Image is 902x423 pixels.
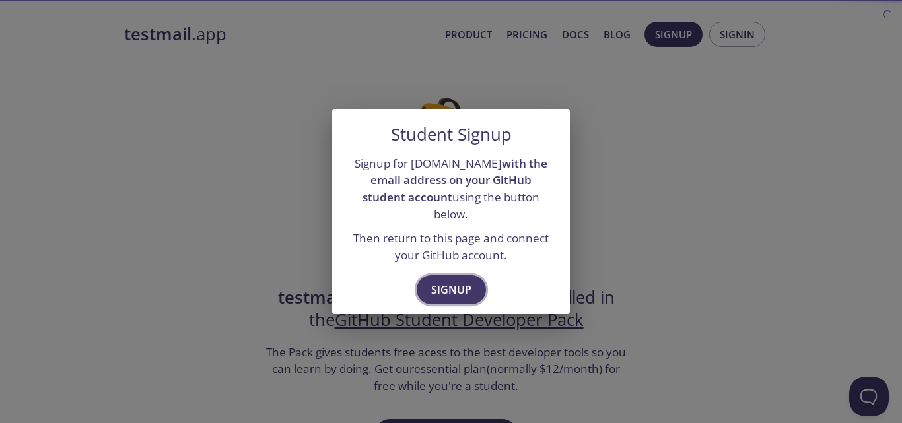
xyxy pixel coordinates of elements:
strong: with the email address on your GitHub student account [363,156,547,205]
p: Signup for [DOMAIN_NAME] using the button below. [348,155,554,223]
button: Signup [417,275,486,304]
p: Then return to this page and connect your GitHub account. [348,230,554,263]
span: Signup [431,280,471,299]
h5: Student Signup [391,125,512,145]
